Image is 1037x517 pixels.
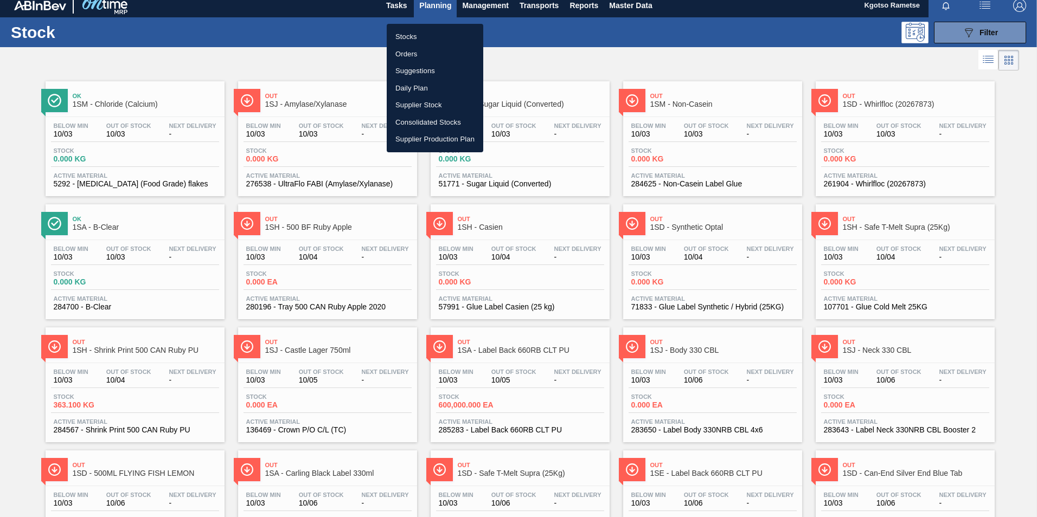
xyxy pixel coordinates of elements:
a: Orders [387,46,483,63]
a: Daily Plan [387,80,483,97]
a: Suggestions [387,62,483,80]
a: Supplier Stock [387,96,483,114]
a: Supplier Production Plan [387,131,483,148]
a: Consolidated Stocks [387,114,483,131]
a: Stocks [387,28,483,46]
